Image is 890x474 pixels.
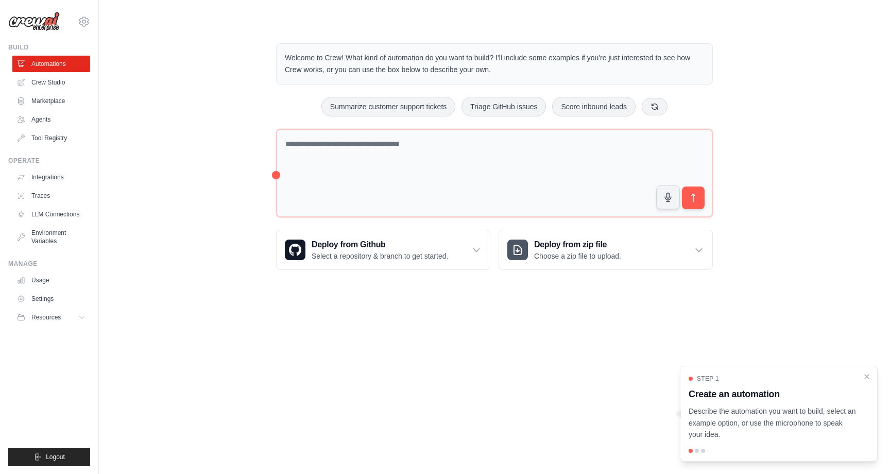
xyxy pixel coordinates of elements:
[12,291,90,307] a: Settings
[312,251,448,261] p: Select a repository & branch to get started.
[534,239,621,251] h3: Deploy from zip file
[12,272,90,289] a: Usage
[12,188,90,204] a: Traces
[12,206,90,223] a: LLM Connections
[8,12,60,31] img: Logo
[552,97,636,116] button: Score inbound leads
[689,387,857,401] h3: Create an automation
[12,93,90,109] a: Marketplace
[31,313,61,321] span: Resources
[12,169,90,185] a: Integrations
[285,52,704,76] p: Welcome to Crew! What kind of automation do you want to build? I'll include some examples if you'...
[8,448,90,466] button: Logout
[12,74,90,91] a: Crew Studio
[321,97,455,116] button: Summarize customer support tickets
[46,453,65,461] span: Logout
[8,43,90,52] div: Build
[12,225,90,249] a: Environment Variables
[12,56,90,72] a: Automations
[8,260,90,268] div: Manage
[12,309,90,326] button: Resources
[8,157,90,165] div: Operate
[312,239,448,251] h3: Deploy from Github
[689,405,857,441] p: Describe the automation you want to build, select an example option, or use the microphone to spe...
[697,375,719,383] span: Step 1
[12,111,90,128] a: Agents
[863,373,871,381] button: Close walkthrough
[534,251,621,261] p: Choose a zip file to upload.
[12,130,90,146] a: Tool Registry
[838,425,890,474] iframe: Chat Widget
[461,97,546,116] button: Triage GitHub issues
